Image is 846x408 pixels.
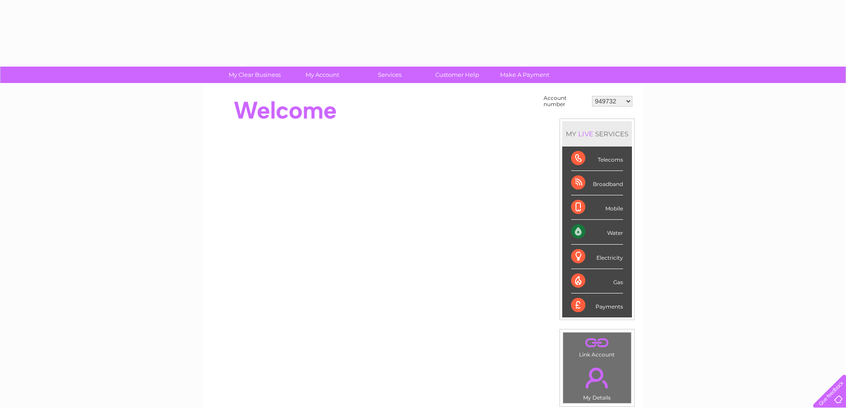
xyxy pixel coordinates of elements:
[563,332,632,360] td: Link Account
[562,121,632,147] div: MY SERVICES
[571,269,623,293] div: Gas
[571,171,623,195] div: Broadband
[541,93,590,110] td: Account number
[576,130,595,138] div: LIVE
[218,67,291,83] a: My Clear Business
[571,293,623,317] div: Payments
[565,362,629,393] a: .
[565,335,629,350] a: .
[571,245,623,269] div: Electricity
[571,220,623,244] div: Water
[488,67,561,83] a: Make A Payment
[563,360,632,404] td: My Details
[571,195,623,220] div: Mobile
[353,67,426,83] a: Services
[571,147,623,171] div: Telecoms
[421,67,494,83] a: Customer Help
[286,67,359,83] a: My Account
